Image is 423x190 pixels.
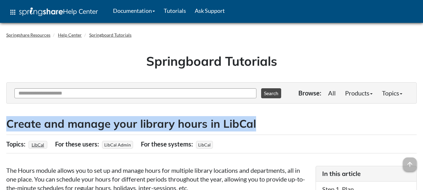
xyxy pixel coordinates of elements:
a: Springboard Tutorials [89,32,132,38]
span: Help Center [63,7,98,15]
a: Products [340,87,377,99]
button: Search [261,88,281,98]
a: Ask Support [190,3,229,18]
div: For these users: [55,138,101,150]
h2: Create and manage your library hours in LibCal [6,116,417,131]
span: arrow_upward [403,157,417,171]
span: LibCal Admin [102,141,133,149]
h3: In this article [322,169,410,178]
a: arrow_upward [403,158,417,166]
a: Documentation [109,3,159,18]
div: Topics: [6,138,27,150]
div: For these systems: [141,138,194,150]
span: apps [9,8,17,16]
a: All [323,87,340,99]
a: LibCal [31,140,45,149]
img: Springshare [19,8,63,16]
h1: Springboard Tutorials [11,52,412,70]
a: apps Help Center [5,3,102,22]
a: Help Center [58,32,82,38]
span: LibCal [196,141,213,149]
a: Topics [377,87,407,99]
p: Browse: [298,89,321,97]
a: Springshare Resources [6,32,50,38]
a: Tutorials [159,3,190,18]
